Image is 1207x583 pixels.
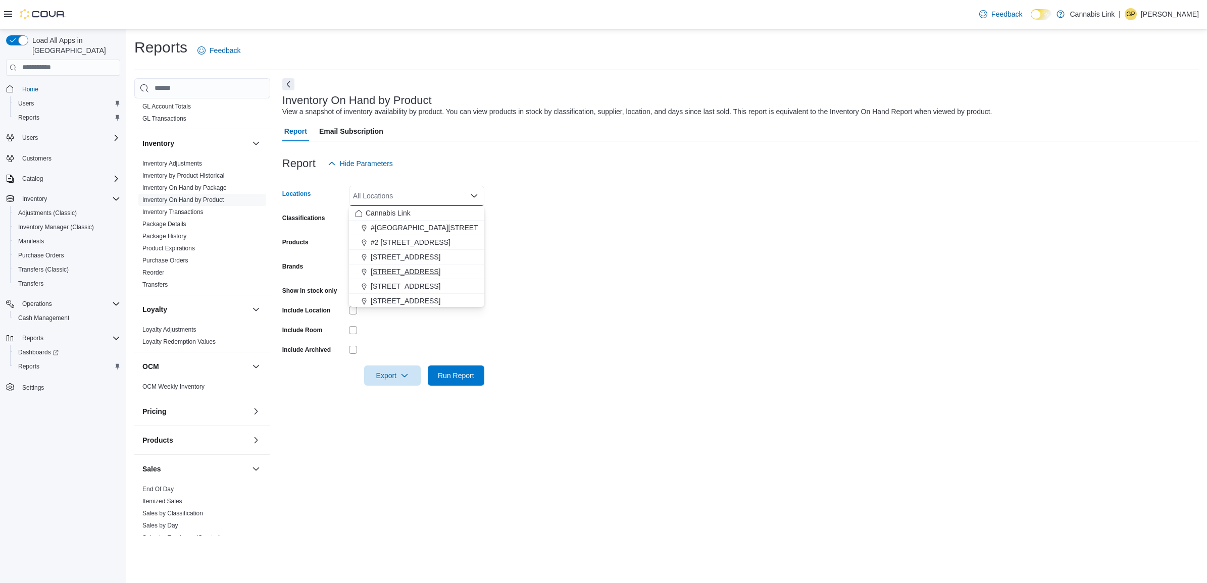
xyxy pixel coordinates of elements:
button: OCM [250,360,262,373]
h3: Report [282,157,316,170]
span: Email Subscription [319,121,383,141]
span: Catalog [22,175,43,183]
label: Brands [282,262,303,271]
span: Users [18,99,34,108]
span: Inventory [18,193,120,205]
a: Reports [14,112,43,124]
button: Inventory [250,137,262,149]
a: Package Details [142,221,186,228]
button: Sales [142,464,248,474]
span: Inventory Manager (Classic) [14,221,120,233]
span: Sales by Day [142,521,178,529]
span: Adjustments (Classic) [14,207,120,219]
button: Cannabis Link [349,206,484,221]
a: OCM Weekly Inventory [142,383,205,390]
label: Products [282,238,309,246]
button: Transfers [10,277,124,291]
span: Operations [18,298,120,310]
button: Hide Parameters [324,153,397,174]
a: Sales by Classification [142,510,203,517]
button: Sales [250,463,262,475]
span: GL Transactions [142,115,186,123]
button: Run Report [428,365,484,386]
a: Inventory Transactions [142,208,204,216]
span: Dashboards [14,346,120,358]
label: Include Room [282,326,322,334]
div: Loyalty [134,324,270,352]
span: Home [18,83,120,95]
button: Inventory [18,193,51,205]
button: Products [142,435,248,445]
a: Inventory On Hand by Product [142,196,224,203]
button: Pricing [250,405,262,417]
button: Reports [10,111,124,125]
a: Transfers [142,281,168,288]
span: Export [370,365,415,386]
span: OCM Weekly Inventory [142,383,205,391]
button: Settings [2,380,124,394]
label: Include Archived [282,346,331,354]
button: Next [282,78,294,90]
p: [PERSON_NAME] [1141,8,1199,20]
h3: Pricing [142,406,166,416]
span: #2 [STREET_ADDRESS] [371,237,450,247]
span: End Of Day [142,485,174,493]
div: Gabriel Patino [1125,8,1137,20]
a: Inventory Adjustments [142,160,202,167]
input: Dark Mode [1031,9,1052,20]
span: Sales by Employee (Created) [142,534,222,542]
a: Purchase Orders [14,249,68,261]
a: Product Expirations [142,245,195,252]
span: Transfers (Classic) [14,263,120,276]
h3: Inventory [142,138,174,148]
a: Purchase Orders [142,257,188,264]
button: Cash Management [10,311,124,325]
a: Inventory by Product Historical [142,172,225,179]
span: Loyalty Adjustments [142,326,196,334]
button: Products [250,434,262,446]
span: Users [18,132,120,144]
span: Purchase Orders [14,249,120,261]
button: Users [2,131,124,145]
button: Operations [2,297,124,311]
button: #2 [STREET_ADDRESS] [349,235,484,250]
a: Inventory On Hand by Package [142,184,227,191]
a: Transfers [14,278,47,290]
span: Sales by Classification [142,509,203,517]
a: Loyalty Redemption Values [142,338,216,345]
p: Cannabis Link [1070,8,1115,20]
a: Home [18,83,42,95]
h1: Reports [134,37,187,58]
span: Product Expirations [142,244,195,252]
span: Settings [22,384,44,392]
button: [STREET_ADDRESS] [349,250,484,264]
a: Reorder [142,269,164,276]
span: Reports [14,112,120,124]
div: Inventory [134,157,270,295]
button: Reports [18,332,47,344]
a: Dashboards [14,346,63,358]
span: Reports [18,114,39,122]
span: Itemized Sales [142,497,182,505]
a: Settings [18,382,48,394]
span: Reports [18,362,39,370]
button: [STREET_ADDRESS] [349,294,484,308]
span: Package History [142,232,186,240]
button: Catalog [18,173,47,185]
button: Loyalty [142,304,248,314]
a: Users [14,97,38,110]
h3: Products [142,435,173,445]
a: Loyalty Adjustments [142,326,196,333]
span: Reorder [142,269,164,277]
button: [STREET_ADDRESS] [349,264,484,279]
button: [STREET_ADDRESS] [349,279,484,294]
span: Cash Management [14,312,120,324]
span: Feedback [210,45,240,56]
span: Dashboards [18,348,59,356]
button: Close list of options [470,192,478,200]
button: Operations [18,298,56,310]
span: Manifests [14,235,120,247]
a: Transfers (Classic) [14,263,73,276]
span: Transfers [142,281,168,289]
span: Users [22,134,38,142]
